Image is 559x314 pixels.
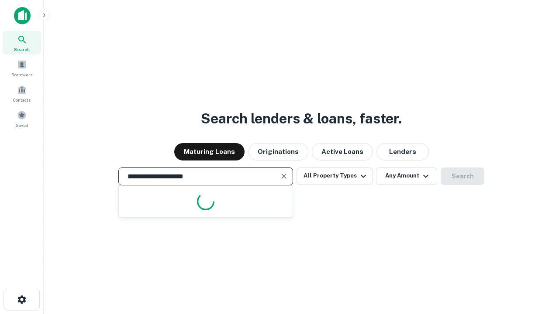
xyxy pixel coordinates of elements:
[3,56,41,80] a: Borrowers
[312,143,373,160] button: Active Loans
[16,122,28,129] span: Saved
[515,244,559,286] iframe: Chat Widget
[297,167,373,185] button: All Property Types
[3,107,41,130] a: Saved
[11,71,32,78] span: Borrowers
[376,143,429,160] button: Lenders
[3,82,41,105] a: Contacts
[3,31,41,55] a: Search
[14,46,30,53] span: Search
[248,143,308,160] button: Originations
[174,143,245,160] button: Maturing Loans
[376,167,437,185] button: Any Amount
[14,7,31,24] img: capitalize-icon.png
[13,96,31,103] span: Contacts
[278,170,290,182] button: Clear
[201,108,402,129] h3: Search lenders & loans, faster.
